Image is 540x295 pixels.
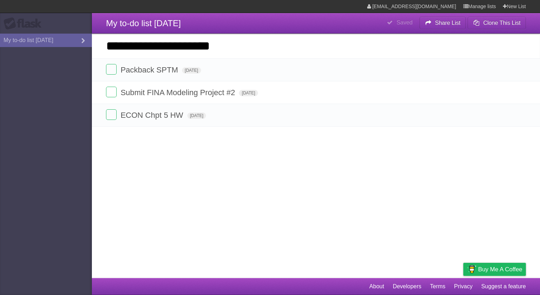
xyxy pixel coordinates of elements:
label: Done [106,109,117,120]
label: Done [106,87,117,97]
a: About [369,280,384,293]
b: Clone This List [483,20,521,26]
span: ECON Chpt 5 HW [121,111,185,120]
a: Privacy [454,280,472,293]
span: Packback SPTM [121,65,180,74]
span: [DATE] [182,67,201,74]
span: Submit FINA Modeling Project #2 [121,88,237,97]
a: Developers [393,280,421,293]
a: Buy me a coffee [463,263,526,276]
span: [DATE] [239,90,258,96]
a: Suggest a feature [481,280,526,293]
b: Saved [397,19,412,25]
span: My to-do list [DATE] [106,18,181,28]
b: Share List [435,20,460,26]
button: Clone This List [468,17,526,29]
button: Share List [419,17,466,29]
img: Buy me a coffee [467,263,476,275]
span: Buy me a coffee [478,263,522,276]
span: [DATE] [187,112,206,119]
a: Terms [430,280,446,293]
div: Flask [4,17,46,30]
label: Done [106,64,117,75]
